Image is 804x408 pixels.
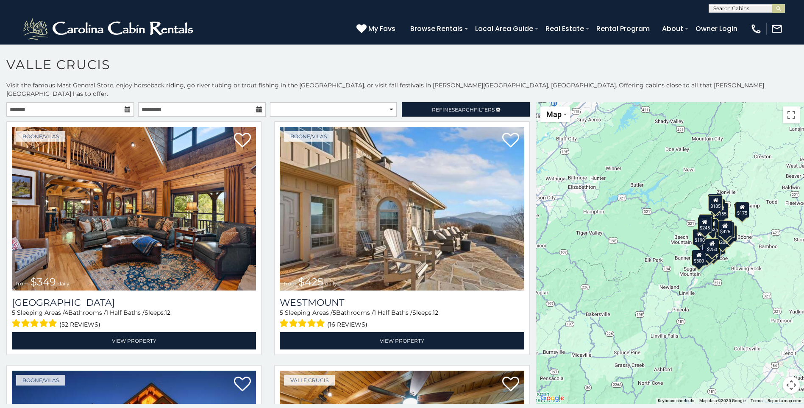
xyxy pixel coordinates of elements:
[284,280,297,287] span: from
[16,131,65,142] a: Boone/Vilas
[471,21,537,36] a: Local Area Guide
[691,21,742,36] a: Owner Login
[356,23,398,34] a: My Favs
[16,375,65,386] a: Boone/Vilas
[432,106,495,113] span: Refine Filters
[12,127,256,291] img: Diamond Creek Lodge
[325,280,337,287] span: daily
[538,393,566,404] a: Open this area in Google Maps (opens a new window)
[692,229,707,245] div: $190
[735,201,749,218] div: $175
[12,297,256,308] a: [GEOGRAPHIC_DATA]
[715,231,730,247] div: $200
[541,21,588,36] a: Real Estate
[280,308,524,330] div: Sleeping Areas / Bathrooms / Sleeps:
[723,225,737,241] div: $185
[705,238,719,254] div: $250
[298,276,323,288] span: $425
[280,127,524,291] img: Westmount
[502,132,519,150] a: Add to favorites
[783,377,800,394] button: Map camera controls
[751,398,762,403] a: Terms (opens in new tab)
[280,332,524,349] a: View Property
[12,297,256,308] h3: Diamond Creek Lodge
[58,280,70,287] span: daily
[333,309,336,316] span: 5
[698,216,712,232] div: $245
[280,297,524,308] a: Westmount
[12,309,15,316] span: 5
[280,309,283,316] span: 5
[700,245,714,261] div: $230
[64,309,68,316] span: 4
[406,21,467,36] a: Browse Rentals
[718,220,732,236] div: $565
[720,222,734,238] div: $349
[706,243,721,260] div: $275
[368,23,395,34] span: My Favs
[234,132,251,150] a: Add to favorites
[165,309,170,316] span: 12
[280,127,524,291] a: Westmount from $425 daily
[658,398,694,404] button: Keyboard shortcuts
[12,308,256,330] div: Sleeping Areas / Bathrooms / Sleeps:
[768,398,801,403] a: Report a map error
[538,393,566,404] img: Google
[284,375,335,386] a: Valle Crucis
[16,280,29,287] span: from
[708,195,723,211] div: $185
[284,131,333,142] a: Boone/Vilas
[12,127,256,291] a: Diamond Creek Lodge from $349 daily
[31,276,56,288] span: $349
[12,332,256,349] a: View Property
[327,319,367,330] span: (16 reviews)
[702,243,716,260] div: $205
[106,309,145,316] span: 1 Half Baths /
[433,309,438,316] span: 12
[234,376,251,394] a: Add to favorites
[712,229,726,245] div: $410
[699,398,746,403] span: Map data ©2025 Google
[714,202,729,218] div: $155
[546,110,562,119] span: Map
[750,23,762,35] img: phone-regular-white.png
[59,319,100,330] span: (52 reviews)
[21,16,197,42] img: White-1-2.png
[718,221,732,237] div: $425
[374,309,412,316] span: 1 Half Baths /
[540,106,570,122] button: Change map style
[658,21,687,36] a: About
[402,102,529,117] a: RefineSearchFilters
[699,214,713,230] div: $305
[502,376,519,394] a: Add to favorites
[452,106,474,113] span: Search
[783,106,800,123] button: Toggle fullscreen view
[708,193,722,210] div: $180
[718,220,732,236] div: $360
[706,218,720,235] div: $635
[592,21,654,36] a: Rental Program
[692,249,706,265] div: $300
[771,23,783,35] img: mail-regular-white.png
